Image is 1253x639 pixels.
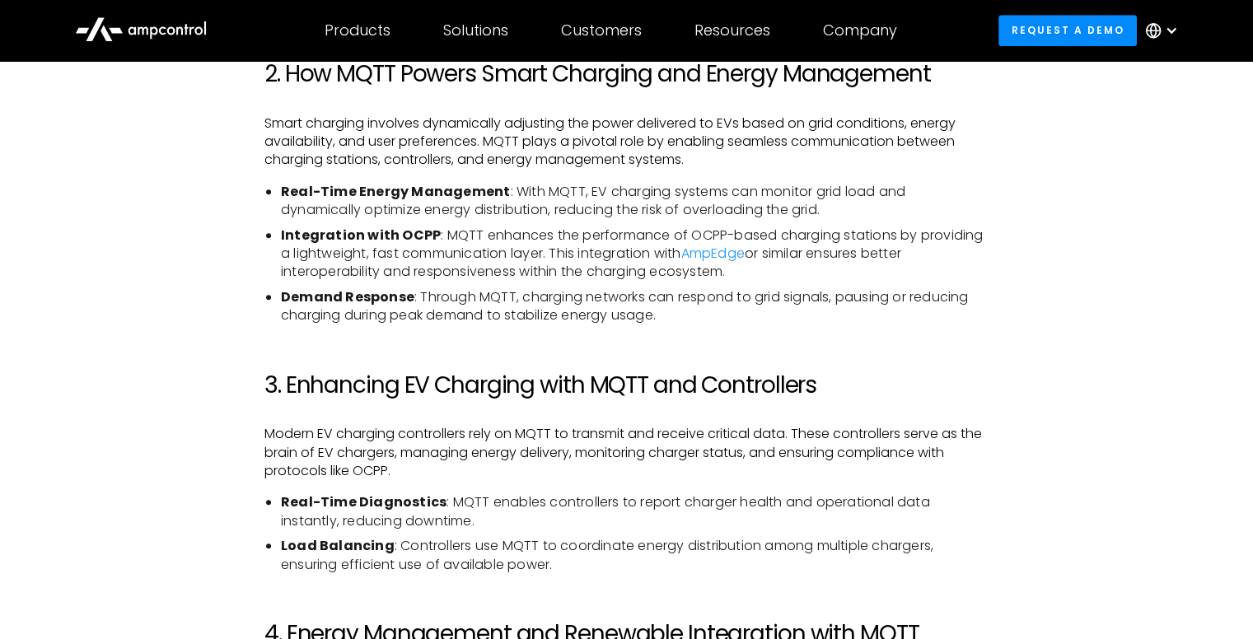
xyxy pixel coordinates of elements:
[281,492,446,511] strong: Real-Time Diagnostics
[443,21,508,40] div: Solutions
[281,226,441,245] strong: Integration with OCPP
[281,536,395,555] strong: Load Balancing
[264,114,989,170] p: Smart charging involves dynamically adjusting the power delivered to EVs based on grid conditions...
[561,21,642,40] div: Customers
[694,21,770,40] div: Resources
[823,21,897,40] div: Company
[281,183,989,220] li: : With MQTT, EV charging systems can monitor grid load and dynamically optimize energy distributi...
[281,537,989,574] li: : Controllers use MQTT to coordinate energy distribution among multiple chargers, ensuring effici...
[680,244,744,263] a: AmpEdge
[998,15,1137,45] a: Request a demo
[281,182,510,201] strong: Real-Time Energy Management
[264,60,989,88] h2: 2. How MQTT Powers Smart Charging and Energy Management
[264,425,989,480] p: Modern EV charging controllers rely on MQTT to transmit and receive critical data. These controll...
[281,493,989,530] li: : MQTT enables controllers to report charger health and operational data instantly, reducing down...
[281,226,989,282] li: : MQTT enhances the performance of OCPP-based charging stations by providing a lightweight, fast ...
[281,287,414,306] strong: Demand Response
[264,371,989,399] h2: 3. Enhancing EV Charging with MQTT and Controllers
[281,288,989,325] li: : Through MQTT, charging networks can respond to grid signals, pausing or reducing charging durin...
[325,21,390,40] div: Products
